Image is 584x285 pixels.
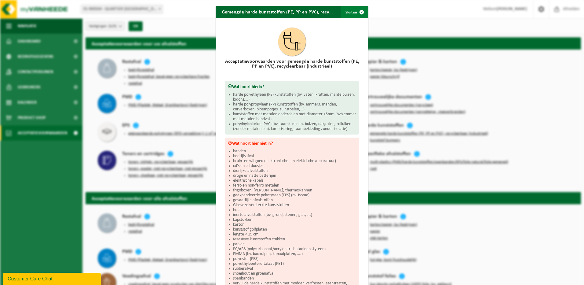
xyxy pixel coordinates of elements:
li: dierlijke afvalstoffen [233,168,356,173]
li: lengte < 15 cm [233,232,356,237]
li: bedrijfsafval [233,154,356,159]
h2: Gemengde harde kunststoffen (PE, PP en PVC), recycleerbaar (industrieel) [216,6,339,18]
li: ferro en non-ferro metalen [233,183,356,188]
li: spanbanden [233,276,356,281]
li: snoeihout en groenafval [233,271,356,276]
li: inerte afvalstoffen (bv. grond, stenen, glas, ...) [233,213,356,217]
li: kapstokken [233,217,356,222]
li: bruin- en witgoed (elektronische- en elektrische apparatuur) [233,159,356,164]
h2: Acceptatievoorwaarden voor gemengde harde kunststoffen (PE, PP en PVC), recycleerbaar (industrieel) [225,59,359,69]
h3: Wat hoort hierin? [228,84,356,89]
li: geëxpandeerde polystyreen (EPS) (bv. isomo) [233,193,356,198]
li: harde polyethyleen (PE) kunststoffen (bv. vaten, kratten, mantelbuizen, bidons,…) [233,92,356,102]
li: kunststof golfplaten [233,227,356,232]
li: Massieve kunststoffen stukken [233,237,356,242]
li: polyethyleentereftalaat (PET) [233,261,356,266]
li: Glasvezelversterkte kunststoffen [233,203,356,208]
li: karton [233,222,356,227]
h3: Wat hoort hier niet in? [228,141,356,146]
li: droge en natte batterijen [233,173,356,178]
li: papier [233,242,356,247]
button: Sluiten [341,6,368,18]
li: cd’s en cd-doosjes [233,164,356,168]
li: PC/ABS (polycarbonaat/acrylonitril butadieen styreen) [233,247,356,252]
li: banden [233,149,356,154]
li: hout [233,208,356,213]
li: gevaarlijke afvalstoffen [233,198,356,203]
li: rubberafval [233,266,356,271]
li: frigoboxen, [PERSON_NAME], thermoskannen [233,188,356,193]
li: polyvinylchloride (PVC) (bv. raamkozijnen, buizen, dakgoten, rolluiken (zonder metalen pin), lamb... [233,122,356,131]
li: polyester (PES) [233,257,356,261]
li: kunststoffen met metalen onderdelen met diameter <5mm (bvb emmer met metalen handvat) [233,112,356,122]
li: PMMA (bv. badkuipen, kanaalplaten, ….) [233,252,356,257]
li: harde polypropyleen (PP) kunststoffen (bv. emmers, manden, curverboxen, bloempotjes, tuinstoelen,…) [233,102,356,112]
li: elektrische kabels [233,178,356,183]
iframe: chat widget [3,272,102,285]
